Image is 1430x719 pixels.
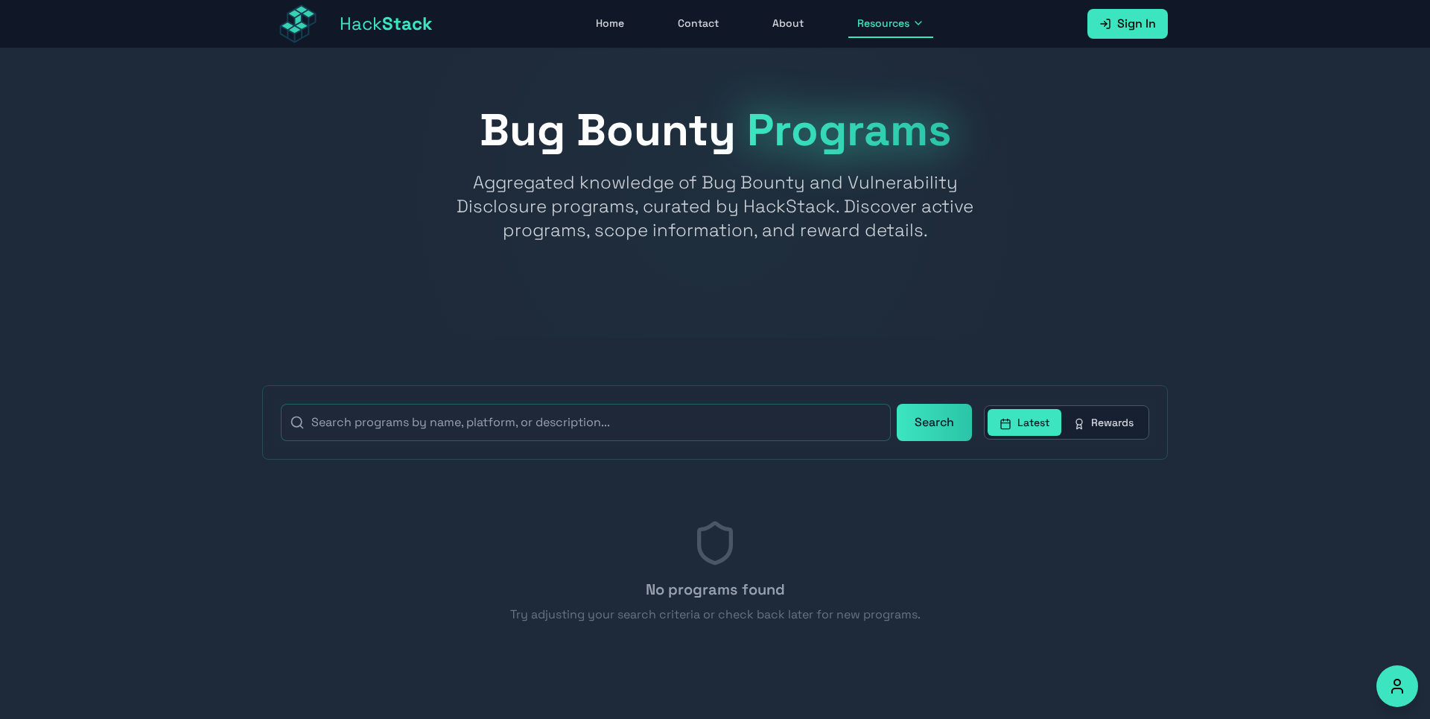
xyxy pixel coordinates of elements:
[1376,665,1418,707] button: Accessibility Options
[262,108,1168,153] h1: Bug Bounty
[1061,409,1145,436] button: Rewards
[262,579,1168,600] h3: No programs found
[1087,9,1168,39] a: Sign In
[1117,15,1156,33] span: Sign In
[669,10,728,38] a: Contact
[848,10,933,38] button: Resources
[281,404,891,441] input: Search programs by name, platform, or description...
[382,12,433,35] span: Stack
[857,16,909,31] span: Resources
[262,606,1168,624] p: Try adjusting your search criteria or check back later for new programs.
[747,101,951,159] span: Programs
[988,409,1061,436] button: Latest
[340,12,433,36] span: Hack
[429,171,1001,242] p: Aggregated knowledge of Bug Bounty and Vulnerability Disclosure programs, curated by HackStack. D...
[763,10,813,38] a: About
[897,404,972,441] button: Search
[587,10,633,38] a: Home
